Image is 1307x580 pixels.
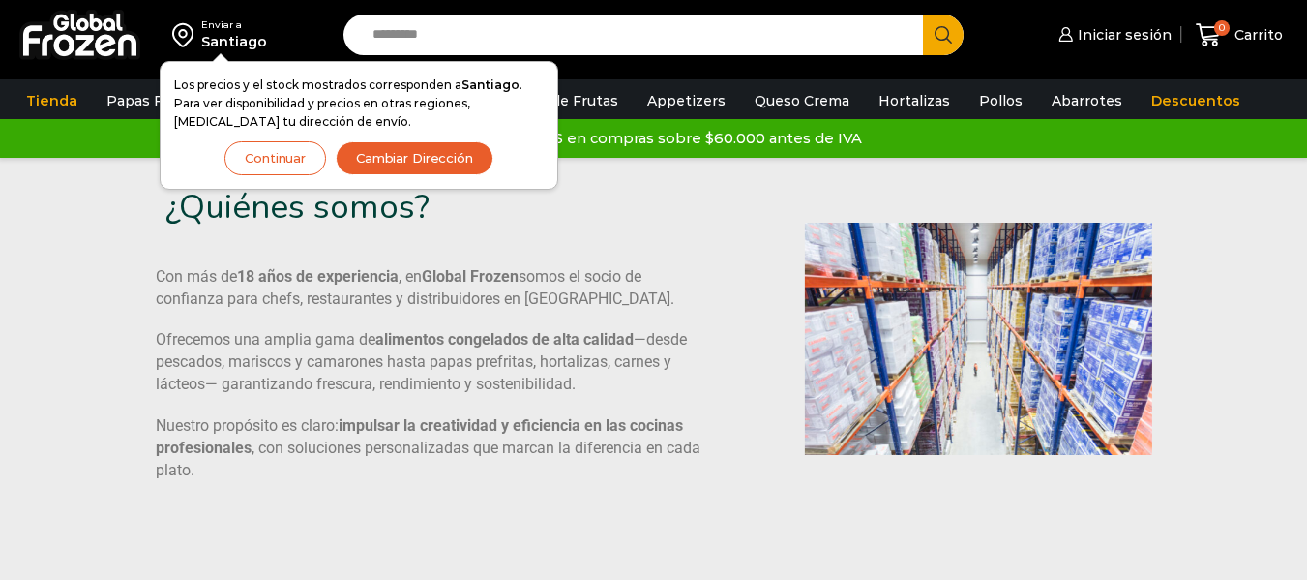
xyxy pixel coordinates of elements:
div: Enviar a [201,18,267,32]
span: 0 [1214,20,1230,36]
b: 18 años de experiencia [237,267,399,286]
a: Papas Fritas [97,82,204,119]
span: Iniciar sesión [1073,25,1172,45]
button: Continuar [224,141,326,175]
button: Cambiar Dirección [336,141,493,175]
p: Ofrecemos una amplia gama de —desde pescados, mariscos y camarones hasta papas prefritas, hortali... [156,329,705,396]
a: 0 Carrito [1191,13,1288,58]
a: Queso Crema [745,82,859,119]
b: impulsar la creatividad y eficiencia en las cocinas profesionales [156,416,683,457]
a: Pollos [969,82,1032,119]
b: Global Frozen [422,267,519,286]
a: Pulpa de Frutas [497,82,628,119]
a: Abarrotes [1042,82,1132,119]
p: Los precios y el stock mostrados corresponden a . Para ver disponibilidad y precios en otras regi... [174,76,544,132]
b: alimentos congelados de alta calidad [375,330,634,349]
a: Hortalizas [869,82,960,119]
p: Nuestro propósito es claro: , con soluciones personalizadas que marcan la diferencia en cada plato. [156,415,705,482]
div: Santiago [201,32,267,51]
span: Carrito [1230,25,1283,45]
a: Appetizers [638,82,735,119]
h3: ¿Quiénes somos? [165,187,634,228]
button: Search button [923,15,964,55]
a: Descuentos [1142,82,1250,119]
strong: Santiago [461,77,520,92]
p: Con más de , en somos el socio de confianza para chefs, restaurantes y distribuidores en [GEOGRAP... [156,266,705,311]
img: address-field-icon.svg [172,18,201,51]
a: Iniciar sesión [1054,15,1172,54]
a: Tienda [16,82,87,119]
